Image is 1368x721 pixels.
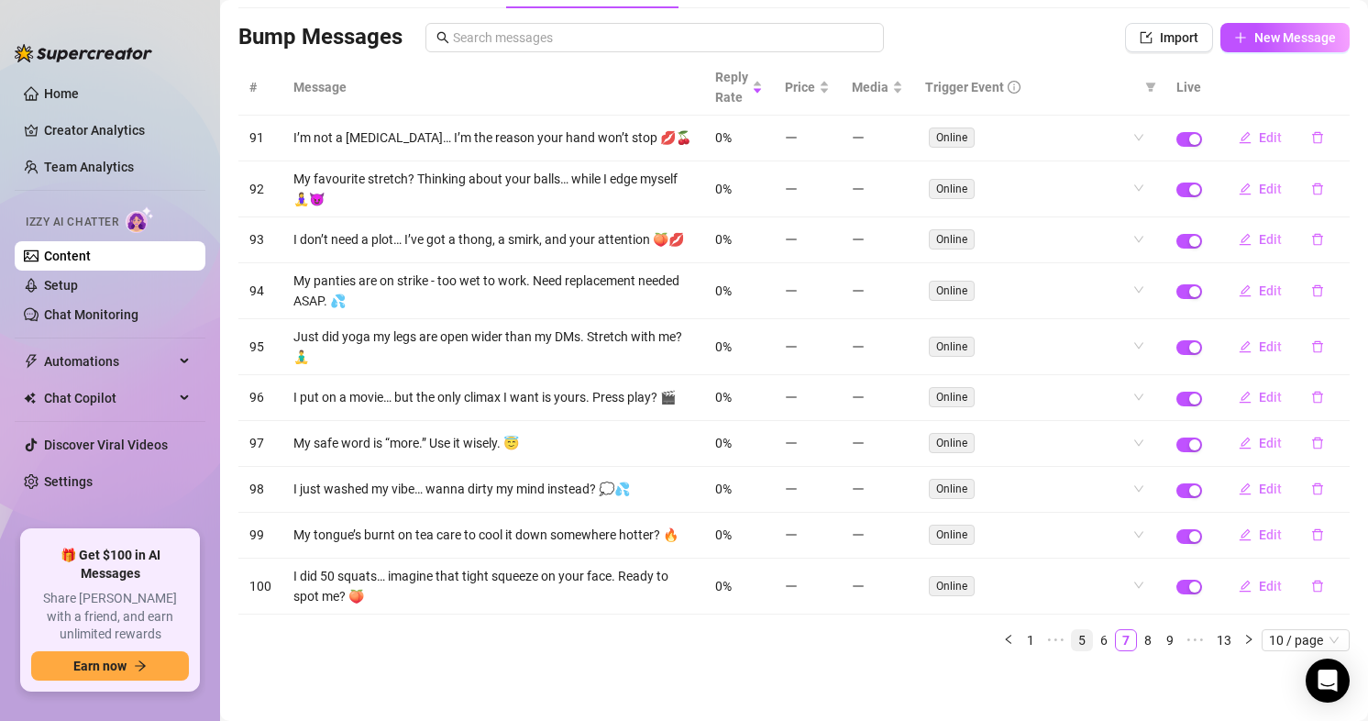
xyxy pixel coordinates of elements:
[1125,23,1213,52] button: Import
[238,23,403,52] h3: Bump Messages
[15,44,152,62] img: logo-BBDzfeDw.svg
[715,182,732,196] span: 0%
[929,229,975,250] span: Online
[1239,528,1252,541] span: edit
[1259,182,1282,196] span: Edit
[1008,81,1020,94] span: info-circle
[715,436,732,450] span: 0%
[1239,233,1252,246] span: edit
[715,482,732,496] span: 0%
[1138,630,1158,650] a: 8
[282,467,704,513] td: I just washed my vibe… wanna dirty my mind instead? 💭💦
[852,183,865,195] span: minus
[1224,225,1296,254] button: Edit
[1259,339,1282,354] span: Edit
[1296,383,1339,412] button: delete
[1224,174,1296,204] button: Edit
[436,31,449,44] span: search
[1224,383,1296,412] button: Edit
[852,233,865,246] span: minus
[1259,130,1282,145] span: Edit
[1181,629,1210,651] li: Next 5 Pages
[1296,225,1339,254] button: delete
[1259,232,1282,247] span: Edit
[715,339,732,354] span: 0%
[785,183,798,195] span: minus
[1142,73,1160,101] span: filter
[1093,629,1115,651] li: 6
[1239,284,1252,297] span: edit
[238,116,282,161] td: 91
[282,217,704,263] td: I don’t need a plot… I’ve got a thong, a smirk, and your attention 🍑💋
[1296,276,1339,305] button: delete
[1224,571,1296,601] button: Edit
[238,161,282,217] td: 92
[785,483,798,495] span: minus
[44,307,138,322] a: Chat Monitoring
[1311,580,1324,593] span: delete
[1020,629,1042,651] li: 1
[1311,131,1324,144] span: delete
[1239,340,1252,353] span: edit
[1211,630,1237,650] a: 13
[1116,630,1136,650] a: 7
[453,28,873,48] input: Search messages
[44,249,91,263] a: Content
[925,77,1004,97] span: Trigger Event
[785,437,798,449] span: minus
[704,60,774,116] th: Reply Rate
[1311,233,1324,246] span: delete
[998,629,1020,651] li: Previous Page
[1224,428,1296,458] button: Edit
[1094,630,1114,650] a: 6
[1159,629,1181,651] li: 9
[1145,82,1156,93] span: filter
[1311,340,1324,353] span: delete
[282,421,704,467] td: My safe word is “more.” Use it wisely. 😇
[24,354,39,369] span: thunderbolt
[929,387,975,407] span: Online
[282,263,704,319] td: My panties are on strike - too wet to work. Need replacement needed ASAP. 💦
[238,467,282,513] td: 98
[774,60,841,116] th: Price
[1239,483,1252,495] span: edit
[852,528,865,541] span: minus
[1160,30,1198,45] span: Import
[238,263,282,319] td: 94
[785,340,798,353] span: minus
[1238,629,1260,651] button: right
[785,284,798,297] span: minus
[1042,629,1071,651] li: Previous 5 Pages
[852,77,888,97] span: Media
[1238,629,1260,651] li: Next Page
[238,513,282,559] td: 99
[31,651,189,681] button: Earn nowarrow-right
[852,391,865,404] span: minus
[44,474,93,489] a: Settings
[282,559,704,615] td: I did 50 squats… imagine that tight squeeze on your face. Ready to spot me? 🍑
[73,659,127,673] span: Earn now
[1311,528,1324,541] span: delete
[282,161,704,217] td: My favourite stretch? Thinking about your balls… while I edge myself 🧘‍♀️😈
[1243,634,1254,645] span: right
[282,375,704,421] td: I put on a movie… but the only climax I want is yours. Press play? 🎬
[31,590,189,644] span: Share [PERSON_NAME] with a friend, and earn unlimited rewards
[785,233,798,246] span: minus
[1239,131,1252,144] span: edit
[1210,629,1238,651] li: 13
[1137,629,1159,651] li: 8
[1239,437,1252,449] span: edit
[785,391,798,404] span: minus
[1072,630,1092,650] a: 5
[715,390,732,405] span: 0%
[24,392,36,405] img: Chat Copilot
[1296,428,1339,458] button: delete
[929,281,975,301] span: Online
[1254,30,1336,45] span: New Message
[238,60,282,116] th: #
[929,128,975,148] span: Online
[238,375,282,421] td: 96
[1239,580,1252,593] span: edit
[1224,474,1296,504] button: Edit
[785,580,798,593] span: minus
